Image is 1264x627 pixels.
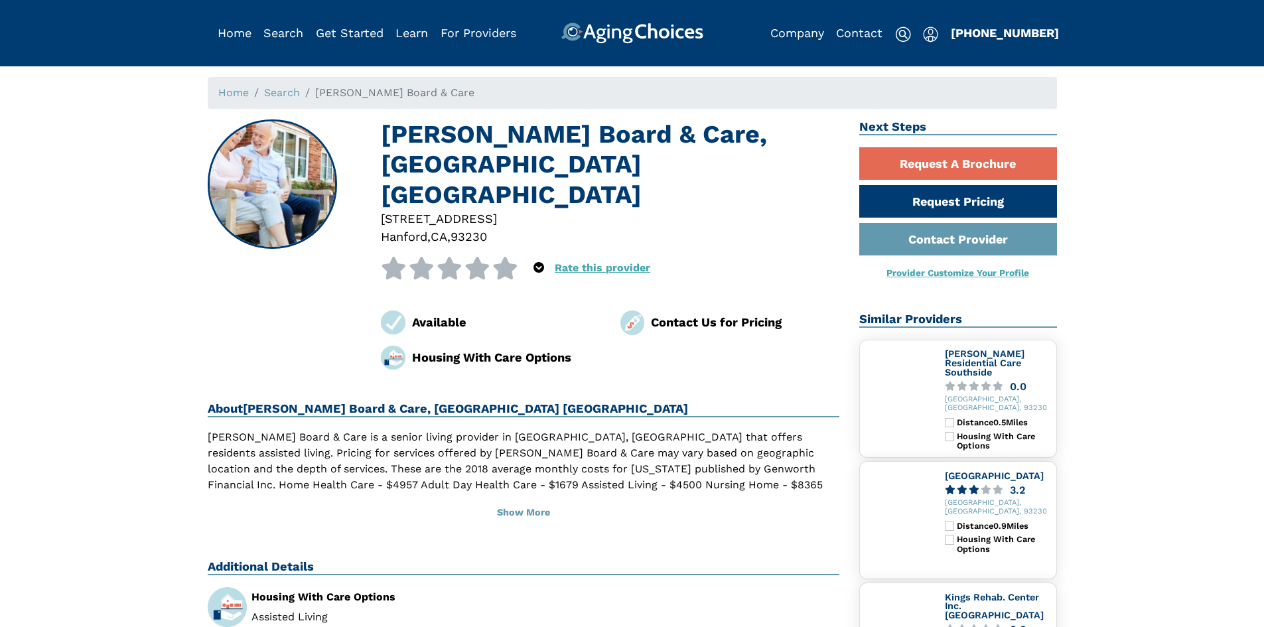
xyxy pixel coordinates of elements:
[412,313,600,331] div: Available
[945,395,1051,413] div: [GEOGRAPHIC_DATA], [GEOGRAPHIC_DATA], 93230
[957,418,1050,427] div: Distance 0.5 Miles
[208,429,840,509] p: [PERSON_NAME] Board & Care is a senior living provider in [GEOGRAPHIC_DATA], [GEOGRAPHIC_DATA] th...
[945,382,1051,391] a: 0.0
[431,230,447,244] span: CA
[412,348,600,366] div: Housing With Care Options
[315,86,474,99] span: [PERSON_NAME] Board & Care
[886,267,1029,278] a: Provider Customize Your Profile
[651,313,839,331] div: Contact Us for Pricing
[251,612,514,622] li: Assisted Living
[945,499,1051,516] div: [GEOGRAPHIC_DATA], [GEOGRAPHIC_DATA], 93230
[263,23,303,44] div: Popover trigger
[945,470,1044,481] a: [GEOGRAPHIC_DATA]
[533,257,544,279] div: Popover trigger
[1010,382,1026,391] div: 0.0
[945,592,1044,620] a: Kings Rehab. Center Inc. [GEOGRAPHIC_DATA]
[427,230,431,244] span: ,
[859,119,1057,135] h2: Next Steps
[218,26,251,40] a: Home
[957,522,1050,531] div: Distance 0.9 Miles
[859,223,1057,255] a: Contact Provider
[895,27,911,42] img: search-icon.svg
[381,210,839,228] div: [STREET_ADDRESS]
[316,26,384,40] a: Get Started
[208,401,840,417] h2: About [PERSON_NAME] Board & Care, [GEOGRAPHIC_DATA] [GEOGRAPHIC_DATA]
[451,228,487,245] div: 93230
[208,121,336,248] img: Lindsey Board & Care, Hanford CA
[208,559,840,575] h2: Additional Details
[264,86,300,99] a: Search
[957,535,1050,554] div: Housing With Care Options
[263,26,303,40] a: Search
[1010,485,1025,495] div: 3.2
[555,261,650,274] a: Rate this provider
[561,23,703,44] img: AgingChoices
[218,86,249,99] a: Home
[859,147,1057,180] a: Request A Brochure
[923,23,938,44] div: Popover trigger
[951,26,1059,40] a: [PHONE_NUMBER]
[395,26,428,40] a: Learn
[381,230,427,244] span: Hanford
[859,312,1057,328] h2: Similar Providers
[381,119,839,210] h1: [PERSON_NAME] Board & Care, [GEOGRAPHIC_DATA] [GEOGRAPHIC_DATA]
[859,185,1057,218] a: Request Pricing
[836,26,882,40] a: Contact
[770,26,824,40] a: Company
[945,348,1024,377] a: [PERSON_NAME] Residential Care Southside
[251,592,514,602] div: Housing With Care Options
[447,230,451,244] span: ,
[441,26,516,40] a: For Providers
[208,498,840,527] button: Show More
[208,77,1057,109] nav: breadcrumb
[923,27,938,42] img: user-icon.svg
[957,432,1050,451] div: Housing With Care Options
[945,485,1051,495] a: 3.2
